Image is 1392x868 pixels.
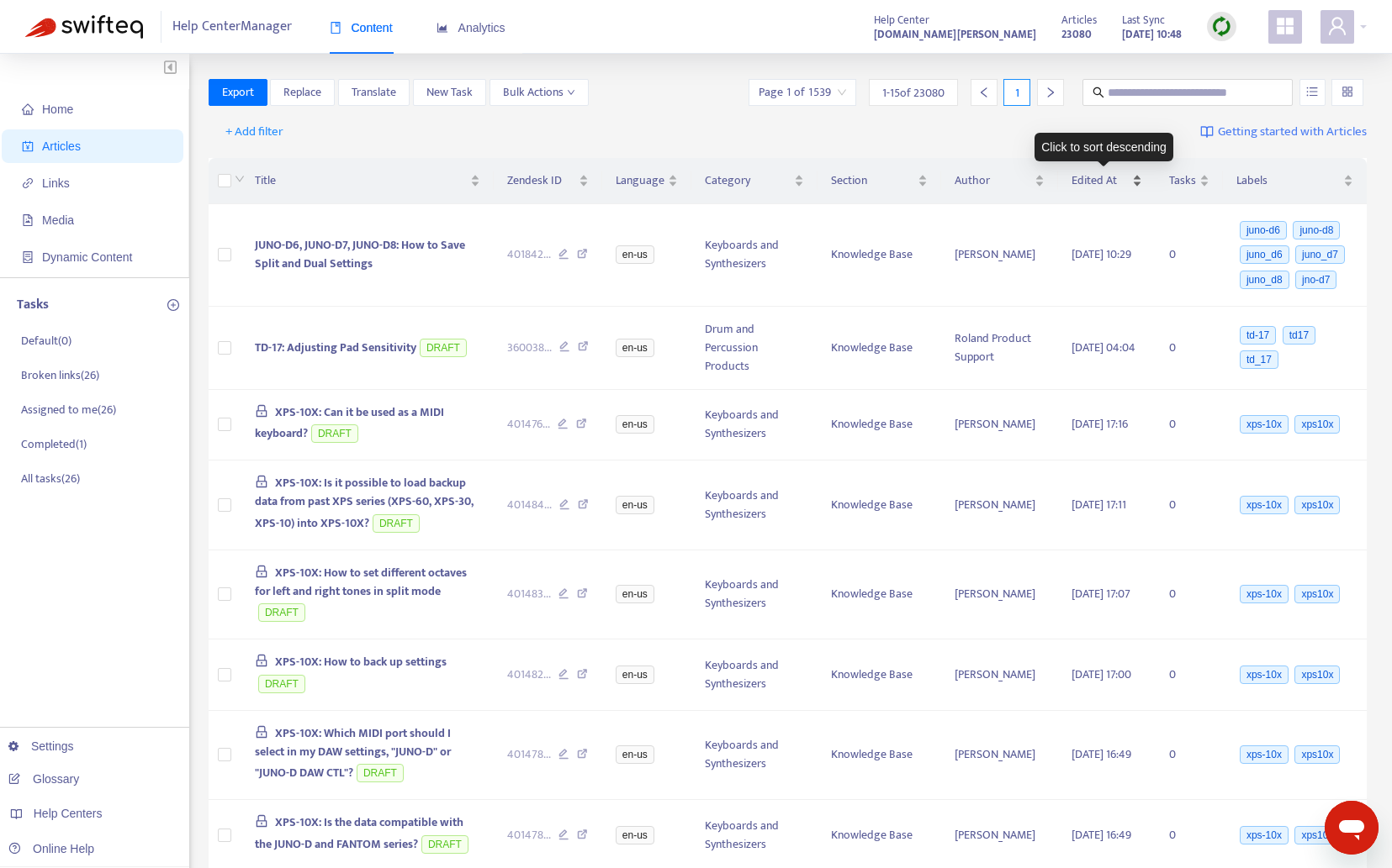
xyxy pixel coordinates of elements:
span: Category [705,171,791,190]
td: [PERSON_NAME] [941,460,1058,550]
td: Knowledge Base [818,204,941,307]
a: [DOMAIN_NAME][PERSON_NAME] [874,24,1036,44]
span: XPS-10X: How to set different octaves for left and right tones in split mode [255,563,467,601]
span: en-us [616,826,654,844]
span: XPS-10X: Is it possible to load backup data from past XPS series (XPS-60, XPS-30, XPS-10) into XP... [255,473,474,533]
span: area-chart [437,22,448,34]
div: Click to sort descending [1035,133,1173,161]
span: down [235,174,245,184]
span: Dynamic Content [42,250,132,264]
span: DRAFT [357,764,404,782]
span: Author [955,171,1031,190]
span: user [1327,16,1347,36]
td: Knowledge Base [818,711,941,801]
p: Completed ( 1 ) [21,435,87,453]
span: account-book [22,140,34,152]
span: right [1045,87,1056,98]
button: + Add filter [213,118,296,145]
td: Keyboards and Synthesizers [691,550,818,640]
p: Default ( 0 ) [21,332,71,350]
span: juno-d8 [1293,221,1340,239]
span: 401842 ... [507,245,551,264]
button: Export [209,79,267,106]
span: [DATE] 04:04 [1072,338,1135,357]
span: lock [255,475,268,488]
span: container [22,251,34,263]
span: New Task [426,83,473,102]
span: en-us [616,339,654,357]
td: 0 [1156,711,1223,801]
td: Drum and Percussion Products [691,307,818,390]
span: XPS-10X: Can it be used as a MIDI keyboard? [255,402,444,444]
span: xps-10x [1240,496,1289,514]
span: JUNO-D6, JUNO-D7, JUNO-D8: How to Save Split and Dual Settings [255,235,465,273]
span: xps10x [1294,745,1340,764]
span: xps-10x [1240,665,1289,684]
span: lock [255,404,268,418]
th: Edited At [1058,158,1156,204]
span: TD-17: Adjusting Pad Sensitivity [255,338,416,357]
span: Media [42,213,74,227]
span: XPS-10X: How to back up settings [275,652,447,671]
span: Links [42,176,70,190]
td: 0 [1156,307,1223,390]
td: 0 [1156,390,1223,461]
span: [DATE] 17:00 [1072,665,1131,684]
td: Knowledge Base [818,390,941,461]
img: Swifteq [25,15,143,39]
th: Language [602,158,691,204]
th: Author [941,158,1058,204]
th: Zendesk ID [494,158,602,204]
span: Bulk Actions [503,83,575,102]
span: 1 - 15 of 23080 [882,84,945,102]
span: xps10x [1294,585,1340,603]
td: Knowledge Base [818,550,941,640]
span: [DATE] 17:11 [1072,495,1126,514]
span: plus-circle [167,299,179,311]
span: juno_d8 [1240,271,1289,289]
span: xps-10x [1240,585,1289,603]
span: xps10x [1294,826,1340,844]
button: Translate [338,79,410,106]
span: en-us [616,665,654,684]
span: juno-d6 [1240,221,1287,239]
td: 0 [1156,550,1223,640]
td: Keyboards and Synthesizers [691,711,818,801]
a: Settings [8,739,74,753]
span: [DATE] 17:07 [1072,584,1130,603]
td: Knowledge Base [818,460,941,550]
span: en-us [616,585,654,603]
span: DRAFT [258,675,305,693]
span: down [567,88,575,97]
span: DRAFT [421,835,468,854]
p: Broken links ( 26 ) [21,366,99,384]
span: book [330,22,341,34]
span: Last Sync [1122,11,1165,29]
span: lock [255,725,268,739]
span: lock [255,654,268,667]
span: [DATE] 16:49 [1072,744,1131,764]
span: Labels [1236,171,1340,190]
td: Keyboards and Synthesizers [691,460,818,550]
span: xps10x [1294,415,1340,434]
span: 401478 ... [507,745,551,764]
span: XPS-10X: Which MIDI port should I select in my DAW settings, "JUNO-D" or "JUNO-D DAW CTL"? [255,723,451,783]
button: unordered-list [1299,79,1326,106]
a: Online Help [8,842,94,855]
span: [DATE] 10:29 [1072,245,1131,264]
th: Category [691,158,818,204]
span: en-us [616,415,654,434]
div: 1 [1003,79,1030,106]
span: xps-10x [1240,415,1289,434]
span: [DATE] 16:49 [1072,825,1131,844]
td: [PERSON_NAME] [941,550,1058,640]
span: td_17 [1240,350,1278,369]
a: Getting started with Articles [1200,118,1367,145]
th: Labels [1223,158,1367,204]
span: DRAFT [420,339,467,357]
button: Replace [270,79,335,106]
td: [PERSON_NAME] [941,711,1058,801]
span: xps-10x [1240,826,1289,844]
span: Language [616,171,664,190]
